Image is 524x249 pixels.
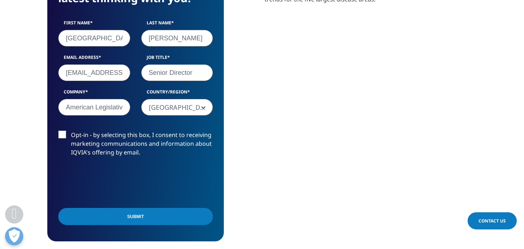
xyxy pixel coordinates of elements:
[58,168,169,197] iframe: reCAPTCHA
[142,99,213,116] span: United States
[58,89,130,99] label: Company
[141,20,213,30] label: Last Name
[5,227,23,245] button: Open Preferences
[141,54,213,64] label: Job Title
[58,20,130,30] label: First Name
[58,208,213,225] input: Submit
[58,130,213,161] label: Opt-in - by selecting this box, I consent to receiving marketing communications and information a...
[58,54,130,64] label: Email Address
[468,212,517,229] a: Contact Us
[141,89,213,99] label: Country/Region
[479,218,506,224] span: Contact Us
[141,99,213,116] span: United States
